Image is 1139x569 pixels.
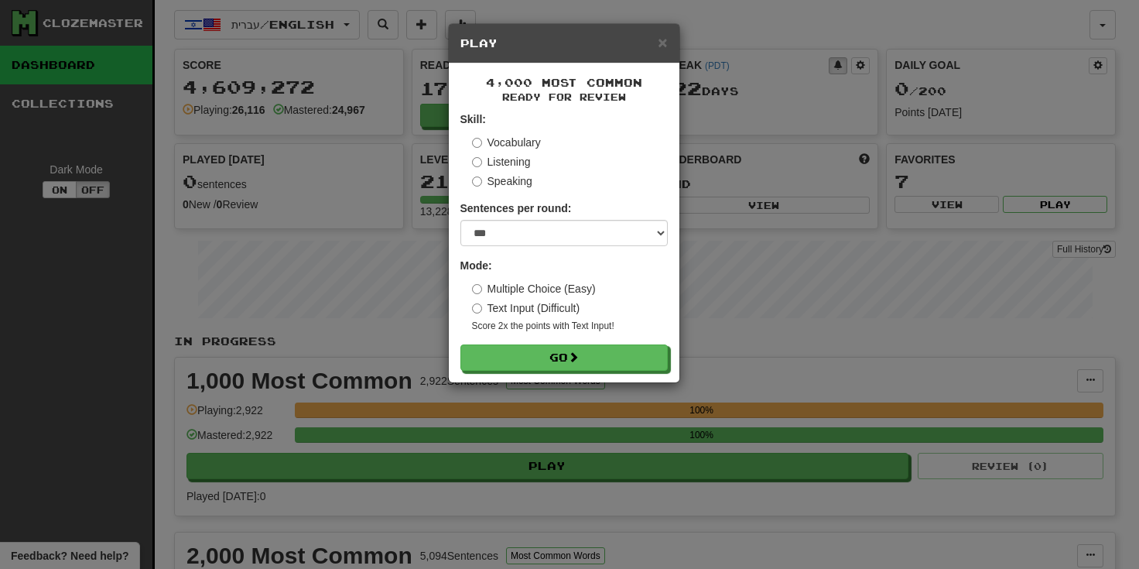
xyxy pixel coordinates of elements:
[472,154,531,170] label: Listening
[472,177,482,187] input: Speaking
[472,281,596,296] label: Multiple Choice (Easy)
[460,113,486,125] strong: Skill:
[472,173,532,189] label: Speaking
[472,284,482,294] input: Multiple Choice (Easy)
[472,138,482,148] input: Vocabulary
[472,300,580,316] label: Text Input (Difficult)
[658,33,667,51] span: ×
[460,344,668,371] button: Go
[460,259,492,272] strong: Mode:
[472,303,482,314] input: Text Input (Difficult)
[460,91,668,104] small: Ready for Review
[486,76,642,89] span: 4,000 Most Common
[472,135,541,150] label: Vocabulary
[460,36,668,51] h5: Play
[460,201,572,216] label: Sentences per round:
[658,34,667,50] button: Close
[472,320,668,333] small: Score 2x the points with Text Input !
[472,157,482,167] input: Listening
